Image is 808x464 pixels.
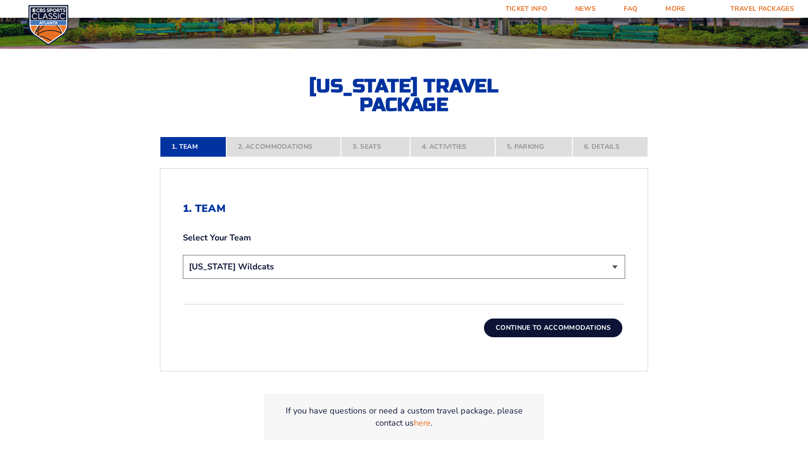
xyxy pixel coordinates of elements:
button: Continue To Accommodations [484,319,622,337]
h2: 1. Team [183,203,625,215]
label: Select Your Team [183,232,625,244]
p: If you have questions or need a custom travel package, please contact us . [275,405,533,428]
h2: [US_STATE] Travel Package [301,77,507,114]
img: CBS Sports Classic [28,5,69,45]
a: here [414,417,431,429]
